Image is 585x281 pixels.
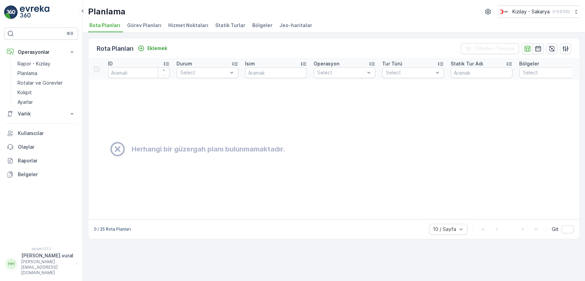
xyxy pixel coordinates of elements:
button: Varlık [4,107,78,121]
font: Raporlar [18,158,37,163]
font: Kızılay - Sakarya [512,9,550,14]
font: Bölgeler [252,22,272,28]
a: Rotalar ve Görevler [15,78,78,88]
font: Kokpit [17,89,32,95]
img: logo_light-DOdMpM7g.png [20,5,49,19]
font: Operasyonlar [18,49,49,55]
font: Filtreleri Temizle [474,46,515,51]
input: Aramak [108,67,170,78]
font: 0 / 25 Rota Planları [94,227,131,232]
font: Tur Türü [382,61,402,66]
a: Kokpit [15,88,78,97]
font: Rapor - Kızılay [17,61,50,66]
font: Git [552,226,559,232]
font: Eklemek [147,45,167,51]
button: Filtreleri Temizle [461,43,519,54]
font: Planlama [17,70,37,76]
font: Operasyon [314,61,339,66]
font: Rota Planları [89,22,120,28]
img: k%C4%B1z%C4%B1lay_DTAvauz.png [498,8,510,15]
font: Kullanıcılar [18,130,44,136]
font: İsim [245,61,255,66]
p: Select [180,69,228,76]
font: Görev Planları [127,22,161,28]
a: Kullanıcılar [4,126,78,140]
font: Planlama [88,7,125,16]
font: [PERSON_NAME].vural [21,253,73,258]
button: HH[PERSON_NAME].vural[PERSON_NAME][EMAIL_ADDRESS][DOMAIN_NAME] [4,252,78,276]
font: Ayarlar [17,99,33,105]
font: +03:00 [554,9,569,14]
font: Rota Planları [97,45,134,52]
font: Rotalar ve Görevler [17,80,63,86]
p: Select [317,69,365,76]
a: Ayarlar [15,97,78,107]
font: Belgeler [18,171,38,177]
font: Varlık [18,111,31,117]
input: Aramak [245,67,307,78]
font: Statik Turlar [215,22,245,28]
font: Durum [176,61,192,66]
button: Kızılay - Sakarya(+03:00) [498,5,580,18]
font: [PERSON_NAME][EMAIL_ADDRESS][DOMAIN_NAME] [21,259,58,275]
font: ) [569,9,570,14]
a: Planlama [15,69,78,78]
font: sürüm [32,247,42,251]
a: Rapor - Kızılay [15,59,78,69]
input: Aramak [451,67,512,78]
a: Belgeler [4,168,78,181]
font: 1.51.1 [42,247,51,251]
font: ( [552,9,554,14]
button: Eklemek [135,44,170,52]
img: logo [4,5,18,19]
font: ⌘B [66,31,73,36]
font: Hizmet Noktaları [168,22,208,28]
p: Select [386,69,433,76]
font: Statik Tur Adı [451,61,483,66]
font: HH [8,261,14,266]
a: Raporlar [4,154,78,168]
font: Herhangi bir güzergah planı bulunmamaktadır. [132,145,285,153]
a: Olaylar [4,140,78,154]
font: Olaylar [18,144,34,150]
font: Jeo-haritalar [279,22,312,28]
font: İD [108,61,113,66]
button: Operasyonlar [4,45,78,59]
font: Bölgeler [519,61,539,66]
p: Select [523,69,570,76]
